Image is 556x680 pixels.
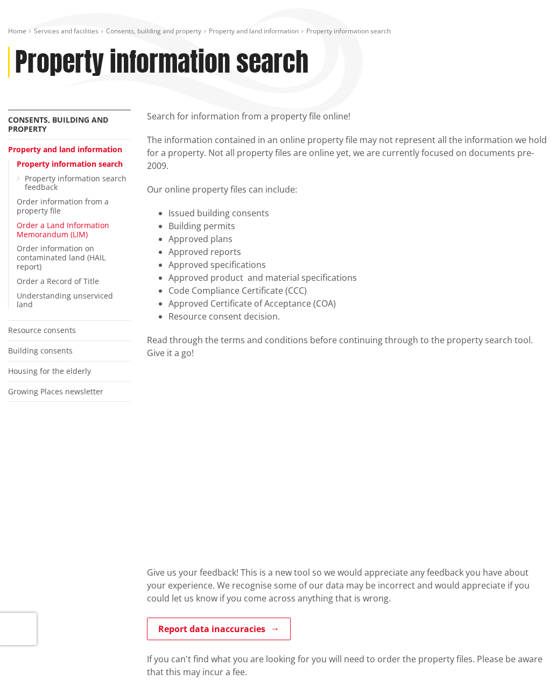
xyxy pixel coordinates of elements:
[168,271,548,284] li: Approved product and material specifications
[17,196,109,216] a: Order information from a property file
[8,115,108,134] a: Consents, building and property
[17,220,109,239] a: Order a Land Information Memorandum (LIM)
[506,635,545,674] iframe: Messenger Launcher
[168,297,548,310] li: Approved Certificate of Acceptance (COA)
[168,310,548,323] li: Resource consent decision.
[147,618,291,640] a: Report data inaccuracies
[17,159,123,169] a: Property information search
[306,26,391,36] span: Property information search
[17,243,105,272] a: Order information on contaminated land (HAIL report)
[8,366,91,376] a: Housing for the elderly
[209,26,299,36] a: Property and land information
[17,291,113,310] a: Understanding unserviced land
[168,284,548,297] li: Code Compliance Certificate (CCC)
[8,27,548,36] nav: breadcrumb
[147,566,548,618] div: Give us your feedback! This is a new tool so we would appreciate any feedback you have about your...
[8,325,76,335] a: Resource consents
[168,232,548,245] li: Approved plans
[147,110,548,123] p: Search for information from a property file online!
[147,133,548,172] p: The information contained in an online property file may not represent all the information we hol...
[168,207,548,219] li: Issued building consents
[8,345,73,356] a: Building consents
[147,334,548,359] div: Read through the terms and conditions before continuing through to the property search tool. Give...
[17,276,99,286] a: Order a Record of Title
[8,144,122,154] a: Property and land information
[168,245,548,258] li: Approved reports
[106,26,201,36] a: Consents, building and property
[147,653,548,678] p: If you can't find what you are looking for you will need to order the property files. Please be a...
[147,183,297,195] span: Our online property files can include:
[8,386,103,396] a: Growing Places newsletter
[8,26,26,36] a: Home
[168,258,548,271] li: Approved specifications
[34,26,98,36] a: Services and facilities
[168,219,548,232] li: Building permits
[25,173,126,193] a: Property information search feedback
[15,47,308,78] h1: Property information search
